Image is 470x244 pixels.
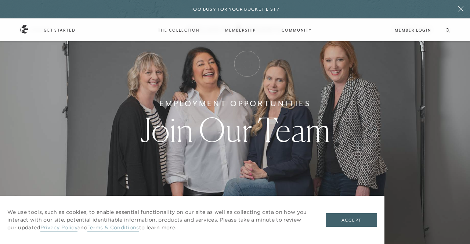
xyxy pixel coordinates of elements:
[218,19,263,41] a: Membership
[7,208,311,232] p: We use tools, such as cookies, to enable essential functionality on our site as well as collectin...
[326,213,377,227] button: Accept
[44,27,76,33] a: Get Started
[395,27,431,33] a: Member Login
[40,224,77,232] a: Privacy Policy
[87,224,139,232] a: Terms & Conditions
[151,19,207,41] a: The Collection
[159,98,311,110] h6: Employment Opportunities
[140,113,330,146] h1: Join Our Team
[274,19,319,41] a: Community
[191,6,279,13] h6: Too busy for your bucket list?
